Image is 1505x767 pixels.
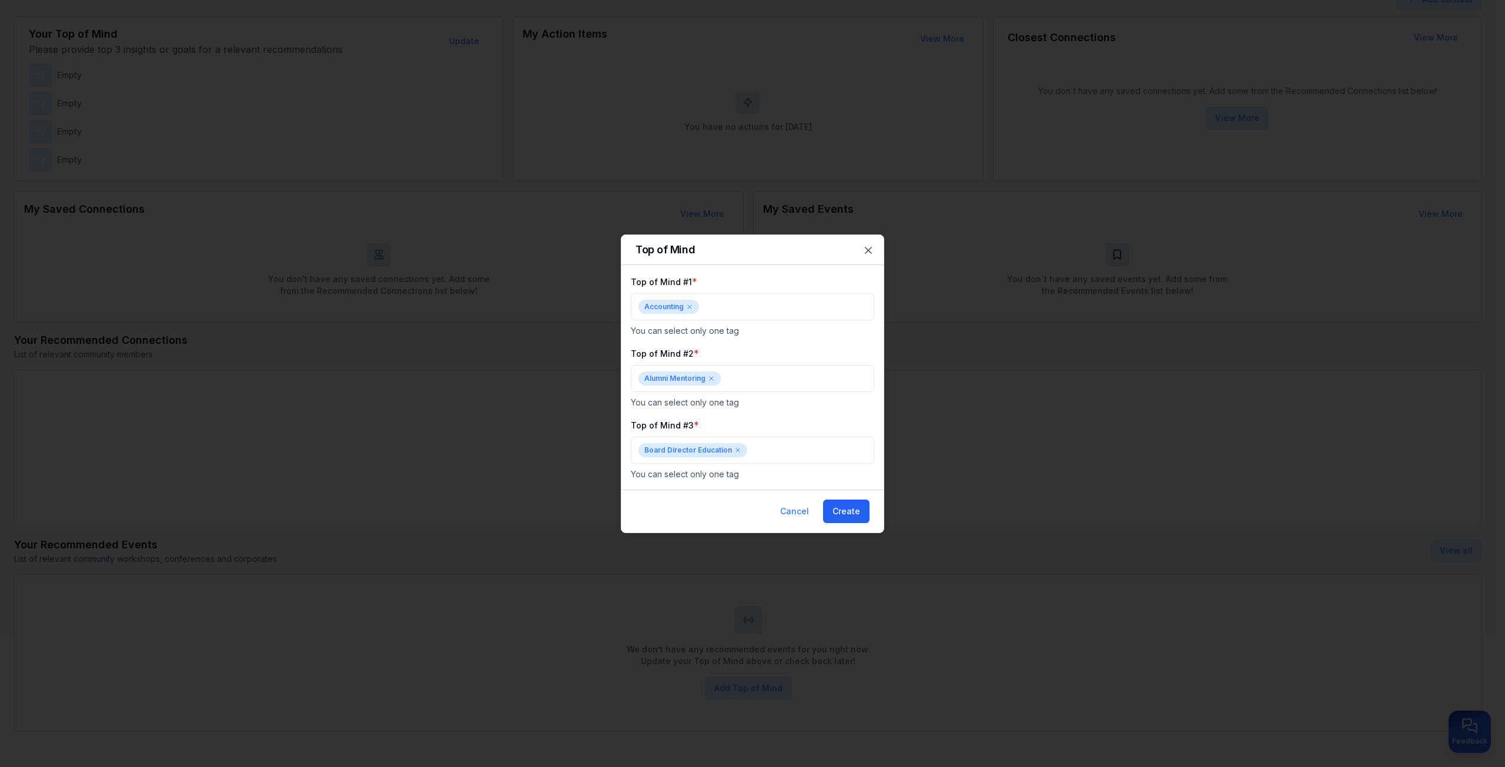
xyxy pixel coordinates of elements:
[631,397,874,408] p: You can select only one tag
[636,244,869,255] h2: Top of Mind
[631,420,694,430] label: Top of Mind #3
[631,349,694,359] label: Top of Mind #2
[631,277,692,287] label: Top of Mind #1
[631,468,874,480] p: You can select only one tag
[823,500,869,523] button: Create
[638,300,699,314] div: Accounting
[771,500,818,523] button: Cancel
[631,325,874,337] p: You can select only one tag
[638,371,721,386] div: Alumni Mentoring
[638,443,747,457] div: Board Director Education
